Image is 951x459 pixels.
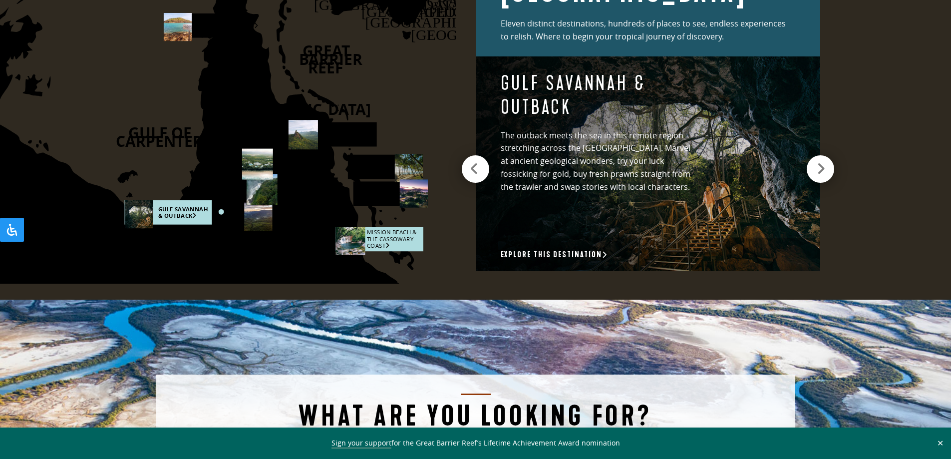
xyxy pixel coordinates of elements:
a: Sign your support [331,438,391,449]
text: [GEOGRAPHIC_DATA] [365,13,518,30]
text: [GEOGRAPHIC_DATA] [361,3,514,19]
text: GULF OF [128,122,191,143]
text: [GEOGRAPHIC_DATA] [218,99,370,119]
text: PENINSULA [218,107,304,128]
h4: Gulf Savannah & Outback [501,71,692,119]
text: CARPENTERIA [116,131,218,151]
button: Close [935,439,946,448]
text: REEF [308,57,343,78]
a: Explore this destination [501,250,608,260]
p: The outback meets the sea in this remote region stretching across the [GEOGRAPHIC_DATA]. Marvel a... [501,129,692,194]
span: for the Great Barrier Reef’s Lifetime Achievement Award nomination [331,438,620,449]
text: [GEOGRAPHIC_DATA] [411,26,564,43]
h2: What are you looking for? [181,394,770,433]
p: Eleven distinct destinations, hundreds of places to see, endless experiences to relish. Where to ... [501,17,795,43]
text: BARRIER [299,49,362,69]
text: GREAT [303,40,350,61]
svg: Open Accessibility Panel [6,224,18,236]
